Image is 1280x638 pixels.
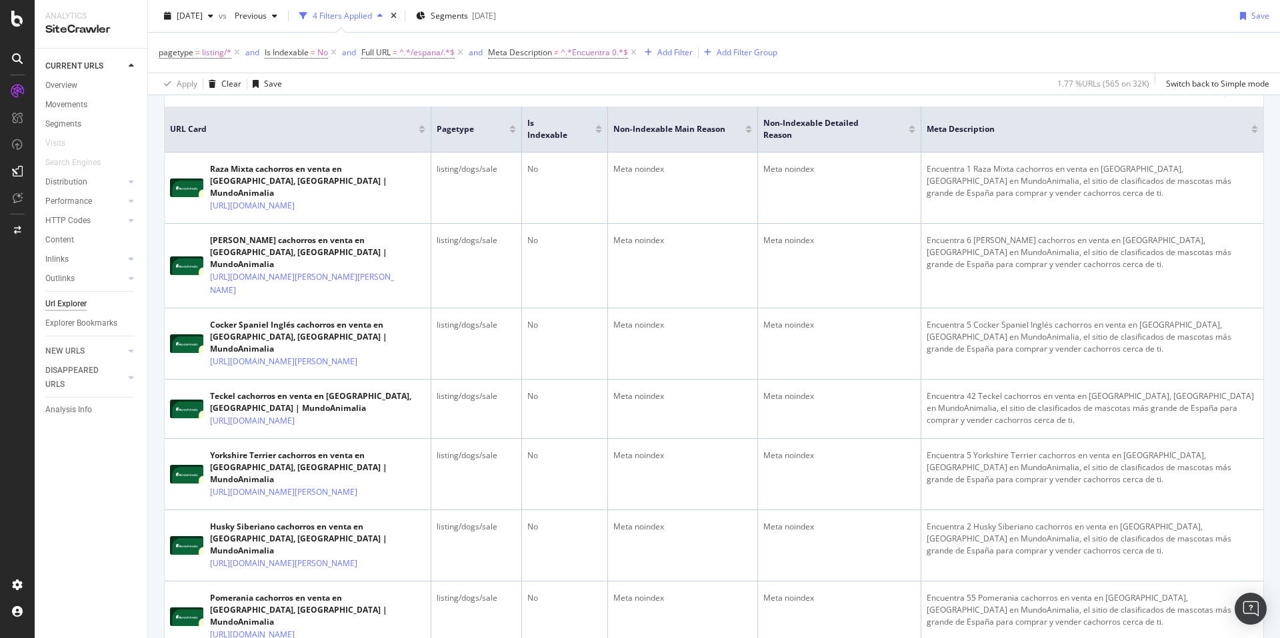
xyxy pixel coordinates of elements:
[45,403,92,417] div: Analysis Info
[699,45,777,61] button: Add Filter Group
[170,465,203,483] img: main image
[210,592,425,628] div: Pomerania cachorros en venta en [GEOGRAPHIC_DATA], [GEOGRAPHIC_DATA] | MundoAnimalia
[202,43,231,62] span: listing/*
[527,390,602,402] div: No
[247,73,282,95] button: Save
[45,194,125,208] a: Performance
[45,297,87,311] div: Url Explorer
[177,10,203,21] span: 2025 Aug. 28th
[1161,73,1269,95] button: Switch back to Simple mode
[763,390,915,402] div: Meta noindex
[219,10,229,21] span: vs
[45,175,87,189] div: Distribution
[45,272,75,286] div: Outlinks
[245,46,259,59] button: and
[170,536,203,555] img: main image
[45,233,138,247] a: Content
[45,11,137,22] div: Analytics
[763,521,915,533] div: Meta noindex
[613,123,725,135] span: Non-Indexable Main Reason
[210,485,357,499] a: [URL][DOMAIN_NAME][PERSON_NAME]
[45,98,87,112] div: Movements
[613,521,752,533] div: Meta noindex
[229,5,283,27] button: Previous
[229,10,267,21] span: Previous
[210,414,295,428] a: [URL][DOMAIN_NAME]
[763,319,915,331] div: Meta noindex
[313,10,372,21] div: 4 Filters Applied
[45,175,125,189] a: Distribution
[45,137,79,151] a: Visits
[210,521,425,557] div: Husky Siberiano cachorros en venta en [GEOGRAPHIC_DATA], [GEOGRAPHIC_DATA] | MundoAnimalia
[311,47,315,58] span: =
[527,592,602,604] div: No
[221,78,241,89] div: Clear
[317,43,328,62] span: No
[763,163,915,175] div: Meta noindex
[927,450,1258,485] div: Encuentra 5 Yorkshire Terrier cachorros en venta en [GEOGRAPHIC_DATA], [GEOGRAPHIC_DATA] en Mundo...
[717,47,777,58] div: Add Filter Group
[294,5,388,27] button: 4 Filters Applied
[1057,78,1149,89] div: 1.77 % URLs ( 565 on 32K )
[159,73,197,95] button: Apply
[1235,5,1269,27] button: Save
[927,234,1258,270] div: Encuentra 6 [PERSON_NAME] cachorros en venta en [GEOGRAPHIC_DATA], [GEOGRAPHIC_DATA] en MundoAnim...
[927,123,1231,135] span: Meta Description
[210,270,397,297] a: [URL][DOMAIN_NAME][PERSON_NAME][PERSON_NAME]
[399,43,455,62] span: ^.*/espana/.*$
[613,390,752,402] div: Meta noindex
[45,233,74,247] div: Content
[45,297,138,311] a: Url Explorer
[437,390,516,402] div: listing/dogs/sale
[45,79,77,93] div: Overview
[527,163,602,175] div: No
[763,592,915,604] div: Meta noindex
[265,47,309,58] span: Is Indexable
[45,364,113,392] div: DISAPPEARED URLS
[203,73,241,95] button: Clear
[170,178,203,197] img: main image
[45,22,137,37] div: SiteCrawler
[45,364,125,392] a: DISAPPEARED URLS
[45,403,138,417] a: Analysis Info
[361,47,391,58] span: Full URL
[613,319,752,331] div: Meta noindex
[170,607,203,626] img: main image
[170,334,203,353] img: main image
[561,43,628,62] span: ^.*Encuentra 0.*$
[1166,78,1269,89] div: Switch back to Simple mode
[527,234,602,246] div: No
[1251,10,1269,21] div: Save
[613,163,752,175] div: Meta noindex
[437,450,516,462] div: listing/dogs/sale
[170,400,203,418] img: main image
[45,156,114,170] a: Search Engines
[527,319,602,331] div: No
[45,59,103,73] div: CURRENT URLS
[45,344,85,358] div: NEW URLS
[245,47,259,58] div: and
[342,46,356,59] button: and
[388,9,399,23] div: times
[927,390,1258,426] div: Encuentra 42 Teckel cachorros en venta en [GEOGRAPHIC_DATA], [GEOGRAPHIC_DATA] en MundoAnimalia, ...
[45,344,125,358] a: NEW URLS
[45,316,117,330] div: Explorer Bookmarks
[210,163,425,199] div: Raza Mixta cachorros en venta en [GEOGRAPHIC_DATA], [GEOGRAPHIC_DATA] | MundoAnimalia
[45,59,125,73] a: CURRENT URLS
[437,123,489,135] span: pagetype
[45,137,65,151] div: Visits
[210,355,357,368] a: [URL][DOMAIN_NAME][PERSON_NAME]
[469,46,483,59] button: and
[763,234,915,246] div: Meta noindex
[437,319,516,331] div: listing/dogs/sale
[437,592,516,604] div: listing/dogs/sale
[472,10,496,21] div: [DATE]
[527,521,602,533] div: No
[159,5,219,27] button: [DATE]
[210,319,425,355] div: Cocker Spaniel Inglés cachorros en venta en [GEOGRAPHIC_DATA], [GEOGRAPHIC_DATA] | MundoAnimalia
[411,5,501,27] button: Segments[DATE]
[45,156,101,170] div: Search Engines
[527,117,575,141] span: Is Indexable
[45,214,125,228] a: HTTP Codes
[431,10,468,21] span: Segments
